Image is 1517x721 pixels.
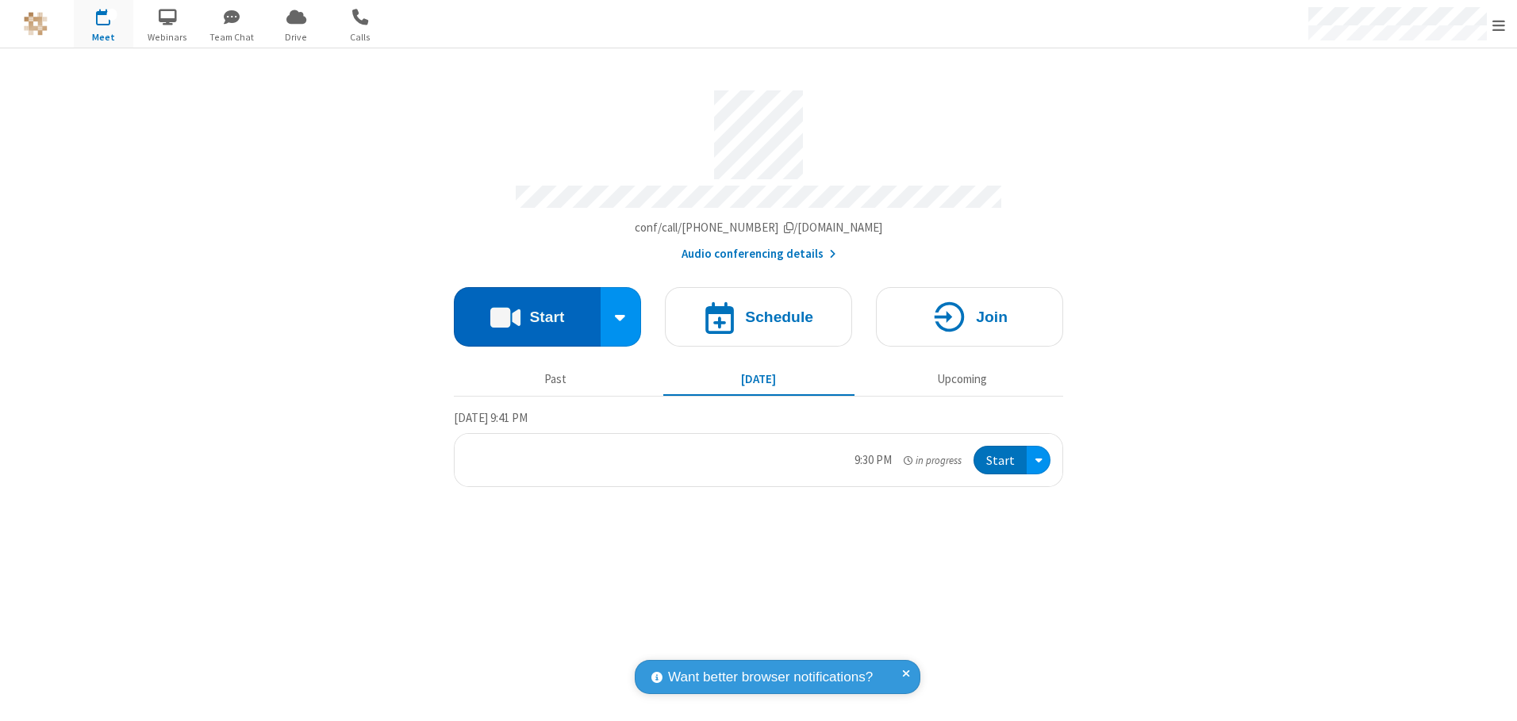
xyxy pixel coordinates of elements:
[138,30,198,44] span: Webinars
[107,9,117,21] div: 1
[855,451,892,470] div: 9:30 PM
[267,30,326,44] span: Drive
[976,309,1008,324] h4: Join
[745,309,813,324] h4: Schedule
[460,364,651,394] button: Past
[663,364,855,394] button: [DATE]
[74,30,133,44] span: Meet
[454,410,528,425] span: [DATE] 9:41 PM
[1027,446,1050,475] div: Open menu
[682,245,836,263] button: Audio conferencing details
[876,287,1063,347] button: Join
[635,219,883,237] button: Copy my meeting room linkCopy my meeting room link
[974,446,1027,475] button: Start
[454,287,601,347] button: Start
[331,30,390,44] span: Calls
[668,667,873,688] span: Want better browser notifications?
[635,220,883,235] span: Copy my meeting room link
[454,79,1063,263] section: Account details
[454,408,1063,488] section: Today's Meetings
[24,12,48,36] img: QA Selenium DO NOT DELETE OR CHANGE
[904,453,962,468] em: in progress
[866,364,1058,394] button: Upcoming
[665,287,852,347] button: Schedule
[601,287,642,347] div: Start conference options
[529,309,564,324] h4: Start
[202,30,262,44] span: Team Chat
